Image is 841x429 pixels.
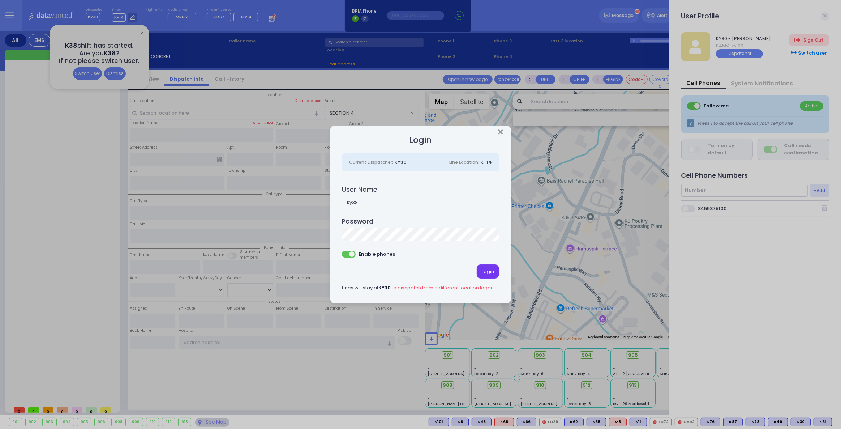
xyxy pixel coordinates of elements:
[498,128,503,136] button: Close
[349,159,393,165] span: Current Dispatcher:
[449,159,479,165] span: Line Location:
[342,218,499,225] h4: Password
[477,264,499,278] div: Login
[409,135,432,145] h2: Login
[394,159,407,166] span: KY30
[342,196,499,209] input: Enter user name
[342,284,495,292] span: Lines will stay at ,
[378,284,391,291] span: KY30
[392,284,495,291] a: to discpatch from a different location logout
[480,159,492,166] span: K-14
[359,251,395,258] div: Enable phones
[342,186,499,194] h4: User Name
